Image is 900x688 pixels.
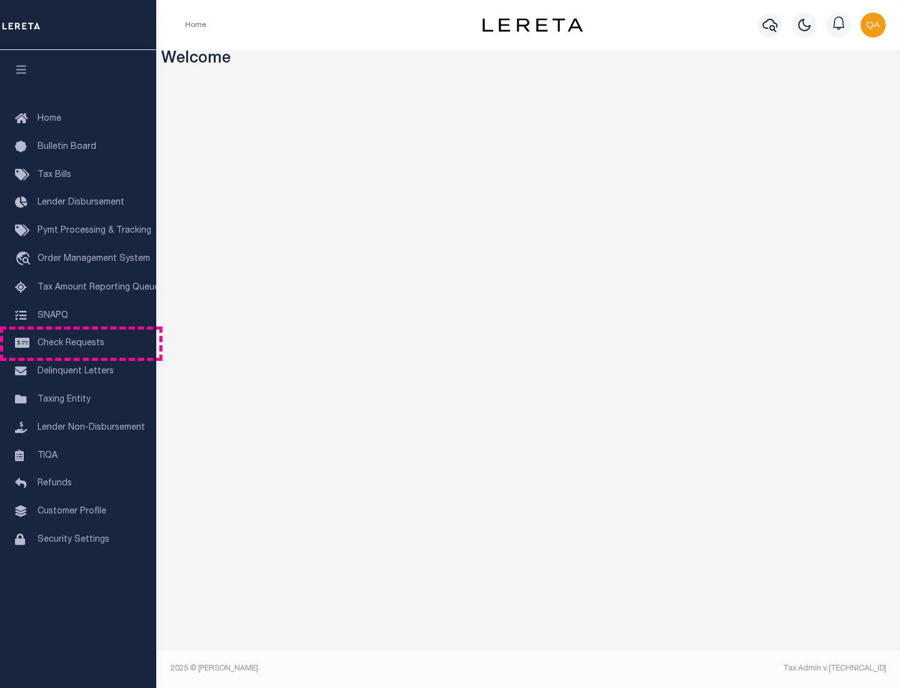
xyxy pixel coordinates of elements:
[37,479,72,488] span: Refunds
[37,198,124,207] span: Lender Disbursement
[37,451,57,460] span: TIQA
[37,395,91,404] span: Taxing Entity
[37,283,159,292] span: Tax Amount Reporting Queue
[37,226,151,235] span: Pymt Processing & Tracking
[482,18,582,32] img: logo-dark.svg
[15,251,35,268] i: travel_explore
[37,171,71,180] span: Tax Bills
[537,663,886,674] div: Tax Admin v.[TECHNICAL_ID]
[37,114,61,123] span: Home
[37,143,96,151] span: Bulletin Board
[37,367,114,376] span: Delinquent Letters
[37,535,109,544] span: Security Settings
[37,311,68,320] span: SNAPQ
[185,19,206,31] li: Home
[161,50,896,69] h3: Welcome
[861,13,886,38] img: svg+xml;base64,PHN2ZyB4bWxucz0iaHR0cDovL3d3dy53My5vcmcvMjAwMC9zdmciIHBvaW50ZXItZXZlbnRzPSJub25lIi...
[161,663,529,674] div: 2025 © [PERSON_NAME].
[37,423,145,432] span: Lender Non-Disbursement
[37,255,150,263] span: Order Management System
[37,339,104,348] span: Check Requests
[37,507,106,516] span: Customer Profile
